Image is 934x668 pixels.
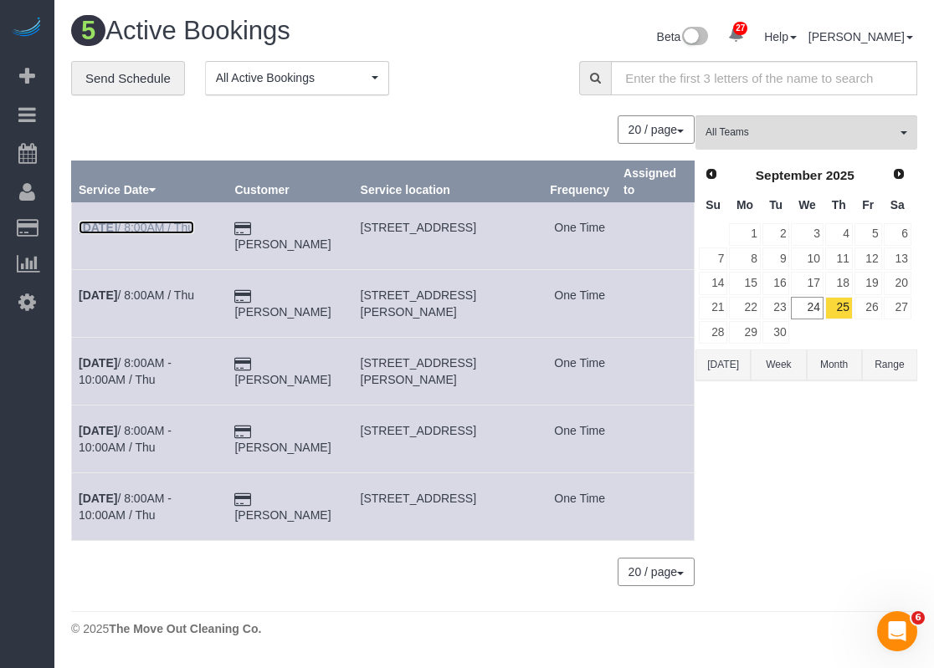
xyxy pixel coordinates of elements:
b: [DATE] [79,424,117,437]
span: Wednesday [798,198,816,212]
td: Schedule date [72,270,228,338]
button: [DATE] [695,349,751,380]
iframe: Intercom live chat [877,611,917,651]
span: Tuesday [769,198,783,212]
i: Credit Card Payment [234,291,251,303]
span: 2025 [826,168,854,182]
b: [DATE] [79,492,117,505]
b: [DATE] [79,288,117,302]
a: 3 [791,223,823,246]
a: [PERSON_NAME] [234,305,331,319]
span: Next [892,167,906,181]
td: Service location [353,202,543,270]
span: [STREET_ADDRESS][PERSON_NAME] [361,356,476,386]
span: September [756,168,823,182]
a: [PERSON_NAME] [808,30,913,43]
td: Assigned to [617,405,695,473]
a: 10 [791,247,823,270]
span: Saturday [890,198,905,212]
a: [DATE]/ 8:00AM / Thu [79,221,194,234]
a: 19 [854,272,882,294]
th: Service location [353,161,543,202]
a: 29 [729,321,760,344]
td: Customer [228,405,353,473]
a: Help [764,30,797,43]
h1: Active Bookings [71,17,482,45]
a: 5 [854,223,882,246]
a: Next [887,163,911,186]
button: Month [807,349,862,380]
a: 9 [762,247,790,270]
td: Customer [228,202,353,270]
a: [DATE]/ 8:00AM - 10:00AM / Thu [79,356,172,386]
a: 26 [854,297,882,319]
span: [STREET_ADDRESS] [361,221,476,234]
a: 16 [762,272,790,294]
img: Automaid Logo [10,17,44,40]
td: Service location [353,473,543,541]
a: Beta [657,30,709,43]
a: 6 [884,223,911,246]
i: Credit Card Payment [234,426,251,438]
span: Prev [705,167,718,181]
a: 8 [729,247,760,270]
a: 14 [699,272,727,294]
nav: Pagination navigation [618,558,695,586]
a: 2 [762,223,790,246]
span: Friday [862,198,874,212]
i: Credit Card Payment [234,223,251,235]
a: 15 [729,272,760,294]
a: Send Schedule [71,61,185,96]
span: 27 [733,22,747,35]
a: 18 [825,272,853,294]
a: 28 [699,321,727,344]
td: Assigned to [617,338,695,405]
span: [STREET_ADDRESS] [361,424,476,437]
td: Schedule date [72,338,228,405]
a: 7 [699,247,727,270]
input: Enter the first 3 letters of the name to search [611,61,917,95]
strong: The Move Out Cleaning Co. [109,622,261,635]
span: Thursday [832,198,846,212]
span: [STREET_ADDRESS][PERSON_NAME] [361,288,476,319]
i: Credit Card Payment [234,494,251,506]
a: [PERSON_NAME] [234,508,331,522]
td: Customer [228,270,353,338]
td: Assigned to [617,202,695,270]
a: Prev [700,163,723,186]
a: 23 [762,297,790,319]
td: Assigned to [617,270,695,338]
a: [DATE]/ 8:00AM - 10:00AM / Thu [79,424,172,454]
a: [DATE]/ 8:00AM / Thu [79,288,194,302]
td: Schedule date [72,405,228,473]
a: 25 [825,297,853,319]
a: 20 [884,272,911,294]
td: Service location [353,338,543,405]
button: Week [751,349,806,380]
a: [PERSON_NAME] [234,237,331,251]
span: 5 [71,15,105,46]
a: 17 [791,272,823,294]
ol: All Teams [695,115,917,141]
a: [PERSON_NAME] [234,441,331,454]
span: Sunday [706,198,721,212]
b: [DATE] [79,356,117,370]
nav: Pagination navigation [618,115,695,144]
button: 20 / page [618,115,695,144]
a: [PERSON_NAME] [234,373,331,386]
span: [STREET_ADDRESS] [361,492,476,505]
td: Frequency [543,473,617,541]
span: All Teams [706,125,896,140]
b: [DATE] [79,221,117,234]
a: 13 [884,247,911,270]
a: 30 [762,321,790,344]
td: Frequency [543,270,617,338]
button: 20 / page [618,558,695,586]
a: 24 [791,297,823,319]
th: Customer [228,161,353,202]
span: 6 [911,611,925,625]
div: © 2025 [71,620,917,637]
a: 22 [729,297,760,319]
td: Schedule date [72,473,228,541]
